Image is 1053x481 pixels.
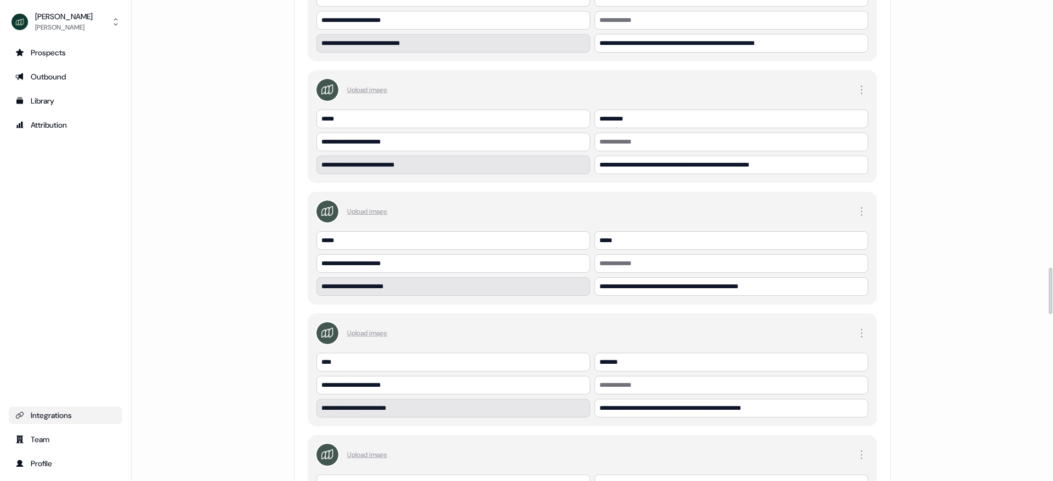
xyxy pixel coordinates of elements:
[9,44,122,61] a: Go to prospects
[316,444,338,466] img: Account Owner
[9,455,122,472] a: Go to profile
[15,410,116,421] div: Integrations
[9,92,122,110] a: Go to templates
[15,434,116,445] div: Team
[9,116,122,134] a: Go to attribution
[9,406,122,424] a: Go to integrations
[15,47,116,58] div: Prospects
[855,83,868,96] button: Mark owner as default
[9,9,122,35] button: [PERSON_NAME][PERSON_NAME]
[347,449,387,460] label: Upload image
[35,22,93,33] div: [PERSON_NAME]
[347,206,387,217] label: Upload image
[15,71,116,82] div: Outbound
[347,84,387,95] label: Upload image
[15,119,116,130] div: Attribution
[316,79,338,101] img: Account Owner
[9,431,122,448] a: Go to team
[15,458,116,469] div: Profile
[316,322,338,344] img: Account Owner
[855,448,868,461] button: Mark owner as default
[855,327,868,340] button: Mark owner as default
[347,328,387,339] label: Upload image
[316,201,338,222] img: Account Owner
[9,68,122,85] a: Go to outbound experience
[35,11,93,22] div: [PERSON_NAME]
[855,205,868,218] button: Mark owner as default
[15,95,116,106] div: Library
